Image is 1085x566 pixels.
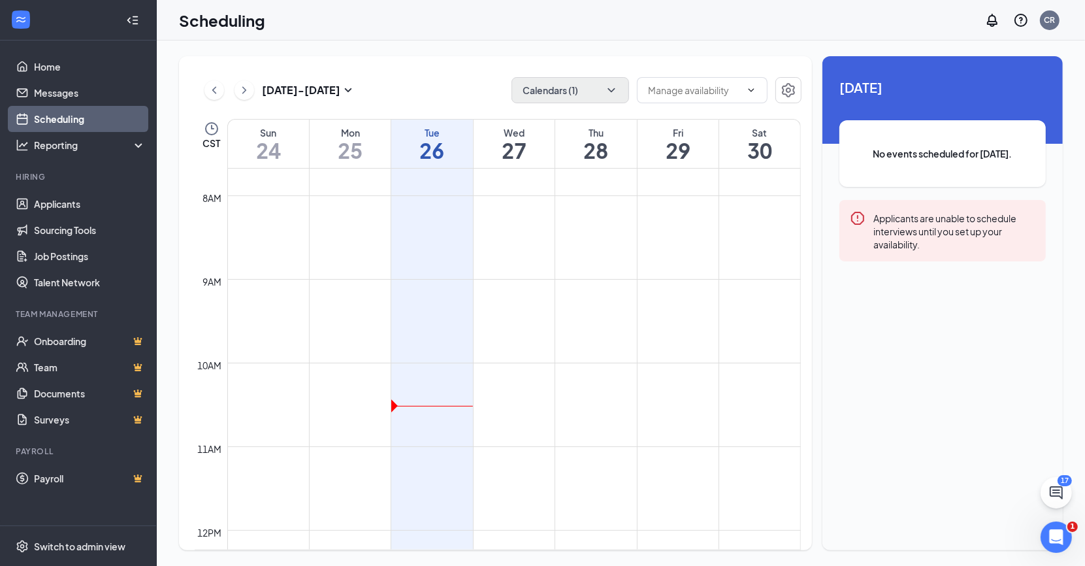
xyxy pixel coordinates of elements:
svg: Clock [204,121,219,137]
svg: WorkstreamLogo [14,13,27,26]
button: ChatActive [1041,477,1072,508]
div: Tue [391,126,472,139]
div: 17 [1058,475,1072,486]
a: Sourcing Tools [34,217,146,243]
svg: ChevronRight [238,82,251,98]
svg: ChevronDown [746,85,756,95]
div: Sun [228,126,309,139]
svg: ChatActive [1048,485,1064,501]
a: OnboardingCrown [34,328,146,354]
svg: Settings [16,540,29,553]
button: ChevronLeft [204,80,224,100]
svg: SmallChevronDown [340,82,356,98]
a: SurveysCrown [34,407,146,433]
a: TeamCrown [34,354,146,380]
div: Team Management [16,308,143,320]
div: Payroll [16,446,143,457]
span: 1 [1067,522,1078,532]
a: Scheduling [34,106,146,132]
h1: Scheduling [179,9,265,31]
div: Thu [555,126,636,139]
iframe: Intercom live chat [1041,522,1072,553]
h1: 26 [391,139,472,161]
h1: 28 [555,139,636,161]
svg: Analysis [16,139,29,152]
a: August 28, 2025 [555,120,636,168]
a: Job Postings [34,243,146,269]
a: August 24, 2025 [228,120,309,168]
h1: 29 [638,139,719,161]
div: Reporting [34,139,146,152]
div: Wed [474,126,555,139]
button: Calendars (1)ChevronDown [511,77,629,103]
h1: 24 [228,139,309,161]
div: Sat [719,126,800,139]
svg: Notifications [984,12,1000,28]
a: August 26, 2025 [391,120,472,168]
span: No events scheduled for [DATE]. [866,146,1020,161]
a: Applicants [34,191,146,217]
div: Hiring [16,171,143,182]
svg: QuestionInfo [1013,12,1029,28]
button: Settings [775,77,802,103]
svg: ChevronLeft [208,82,221,98]
a: PayrollCrown [34,465,146,491]
a: Messages [34,80,146,106]
span: [DATE] [839,77,1046,97]
svg: ChevronDown [605,84,618,97]
svg: Settings [781,82,796,98]
div: 9am [201,275,225,289]
div: 12pm [195,525,225,540]
a: DocumentsCrown [34,380,146,407]
h1: 27 [474,139,555,161]
a: Talent Network [34,269,146,295]
a: August 29, 2025 [638,120,719,168]
svg: Error [850,210,866,226]
h1: 30 [719,139,800,161]
span: CST [202,137,220,150]
div: Switch to admin view [34,540,125,553]
input: Manage availability [648,83,741,97]
a: August 27, 2025 [474,120,555,168]
div: 10am [195,358,225,373]
h3: [DATE] - [DATE] [262,83,340,97]
a: Home [34,54,146,80]
svg: Collapse [126,14,139,27]
div: Mon [310,126,391,139]
div: Fri [638,126,719,139]
h1: 25 [310,139,391,161]
a: August 30, 2025 [719,120,800,168]
div: 8am [201,191,225,205]
button: ChevronRight [235,80,254,100]
a: August 25, 2025 [310,120,391,168]
div: 11am [195,442,225,456]
div: Applicants are unable to schedule interviews until you set up your availability. [873,210,1035,251]
div: CR [1045,14,1056,25]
